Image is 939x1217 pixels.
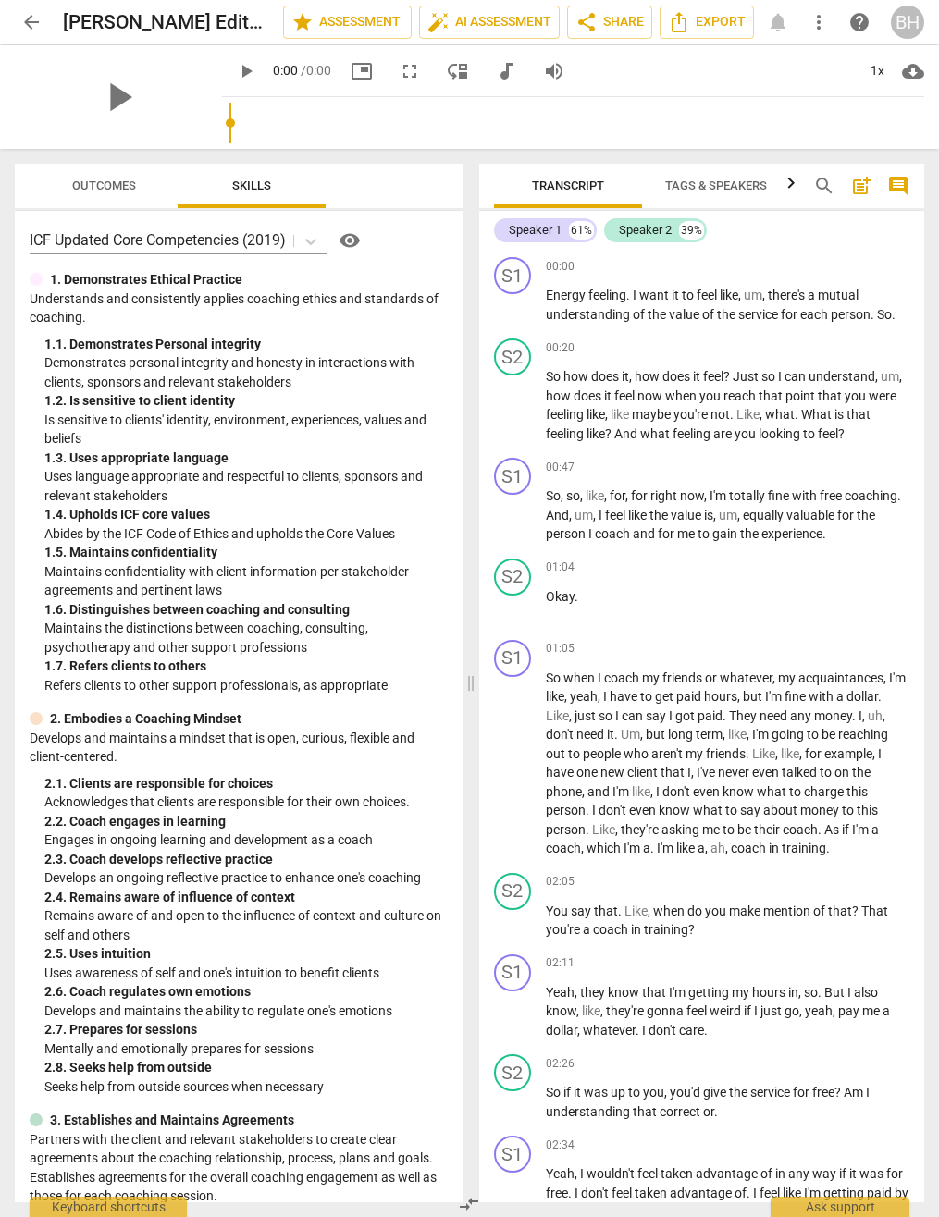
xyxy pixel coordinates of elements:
div: Change speaker [494,257,531,294]
button: Switch to audio player [489,55,523,88]
span: aren't [651,746,686,761]
a: Help [843,6,876,39]
span: want [639,288,672,302]
span: you [699,388,723,403]
div: Change speaker [494,458,531,495]
p: ICF Updated Core Competencies (2019) [30,229,286,251]
span: the [740,526,761,541]
div: Speaker 2 [619,221,672,240]
span: , [704,488,710,503]
span: Filler word [611,407,632,422]
span: does [574,388,604,403]
span: so [599,708,615,723]
button: Add summary [846,171,876,201]
p: Uses language appropriate and respectful to clients, sponsors and relevant stakeholders [44,467,448,505]
span: feeling [546,407,587,422]
span: it [672,288,682,302]
span: free [820,488,845,503]
button: Fullscreen [393,55,426,88]
span: Outcomes [72,178,136,192]
span: , [629,369,635,384]
div: 1. 7. Refers clients to others [44,657,448,676]
span: people [583,746,624,761]
span: does [662,369,693,384]
span: cloud_download [902,60,924,82]
span: of [702,307,717,322]
p: 2. Embodies a Coaching Mindset [50,709,241,729]
span: . [852,708,859,723]
span: feel [605,508,628,522]
p: Maintains confidentiality with client information per stakeholder agreements and pertinent laws [44,562,448,600]
span: it [604,388,614,403]
span: arrow_back [20,11,43,33]
div: 1. 3. Uses appropriate language [44,449,448,468]
div: 61% [569,221,594,240]
span: need [576,727,607,742]
span: totally [729,488,768,503]
span: to [803,426,818,441]
span: more_vert [808,11,830,33]
span: like [628,508,649,522]
span: for [805,746,824,761]
span: coach [604,670,642,685]
p: Maintains the distinctions between coaching, consulting, psychotherapy and other support professions [44,619,448,657]
span: , [737,689,743,704]
span: , [713,508,719,522]
span: , [640,727,646,742]
span: feel [614,388,637,403]
span: And [546,508,569,522]
span: like [587,426,605,441]
span: . [575,589,578,604]
span: looking [759,426,803,441]
span: friends [662,670,705,685]
span: , [772,670,778,685]
span: to [640,689,655,704]
span: coach [595,526,633,541]
span: Filler word [736,407,760,422]
span: , [899,369,902,384]
span: Filler word [719,508,737,522]
span: Filler word [744,288,762,302]
span: Filler word [575,508,593,522]
span: the [649,508,671,522]
span: I [859,708,862,723]
p: Demonstrates personal integrity and honesty in interactions with clients, sponsors and relevant s... [44,353,448,391]
span: fine [768,488,792,503]
span: So [546,369,563,384]
span: that [818,388,845,403]
span: I [669,708,675,723]
span: . [723,708,729,723]
span: any [790,708,814,723]
span: . [730,407,736,422]
span: when [563,670,598,685]
span: paid [676,689,704,704]
span: / 0:00 [301,63,331,78]
span: Filler word [752,746,775,761]
span: to [698,526,712,541]
span: , [605,407,611,422]
span: with [792,488,820,503]
span: whatever [720,670,772,685]
button: Play [229,55,263,88]
div: Ask support [771,1197,909,1217]
div: 1. 5. Maintains confidentiality [44,543,448,562]
span: 01:05 [546,641,575,657]
span: be [822,727,838,742]
span: , [625,488,631,503]
span: so [761,369,778,384]
span: I [588,526,595,541]
span: They [729,708,760,723]
span: , [883,670,889,685]
span: value [669,307,702,322]
span: I'm [710,488,729,503]
div: 1x [859,56,895,86]
span: you're [673,407,710,422]
span: . [746,746,752,761]
span: but [743,689,765,704]
button: Search [809,171,839,201]
span: feel [703,369,723,384]
button: Show/Hide comments [883,171,913,201]
span: value [671,508,704,522]
span: friends [706,746,746,761]
button: Assessment [283,6,412,39]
